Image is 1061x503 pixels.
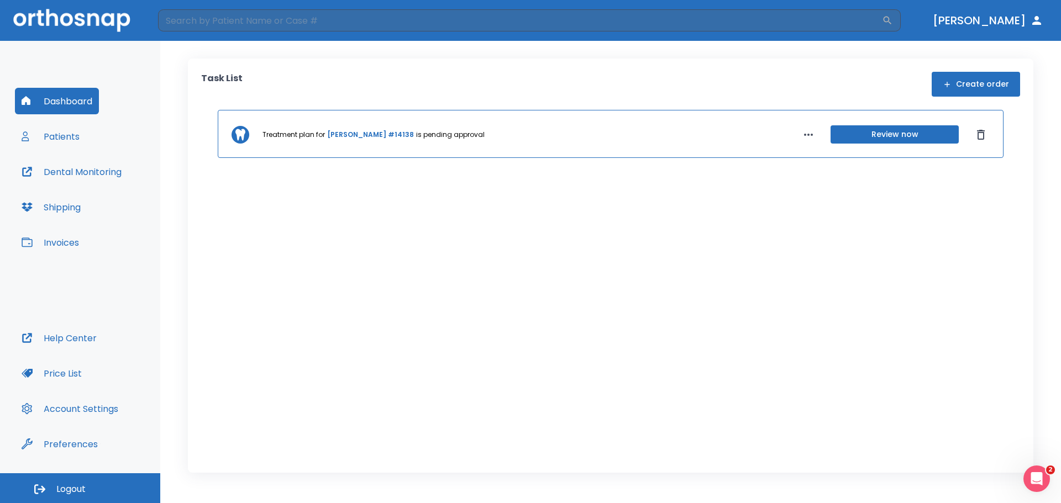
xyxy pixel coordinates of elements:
[158,9,882,31] input: Search by Patient Name or Case #
[56,483,86,495] span: Logout
[1046,465,1055,474] span: 2
[15,158,128,185] button: Dental Monitoring
[262,130,325,140] p: Treatment plan for
[932,72,1020,97] button: Create order
[15,360,88,386] button: Price List
[96,439,106,449] div: Tooltip anchor
[15,431,104,457] button: Preferences
[928,10,1048,30] button: [PERSON_NAME]
[15,88,99,114] button: Dashboard
[831,125,959,144] button: Review now
[15,123,86,150] button: Patients
[15,325,103,351] button: Help Center
[1023,465,1050,492] iframe: Intercom live chat
[416,130,485,140] p: is pending approval
[15,395,125,422] button: Account Settings
[15,194,87,220] button: Shipping
[972,126,990,144] button: Dismiss
[201,72,243,97] p: Task List
[15,229,86,256] button: Invoices
[13,9,130,31] img: Orthosnap
[327,130,414,140] a: [PERSON_NAME] #14138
